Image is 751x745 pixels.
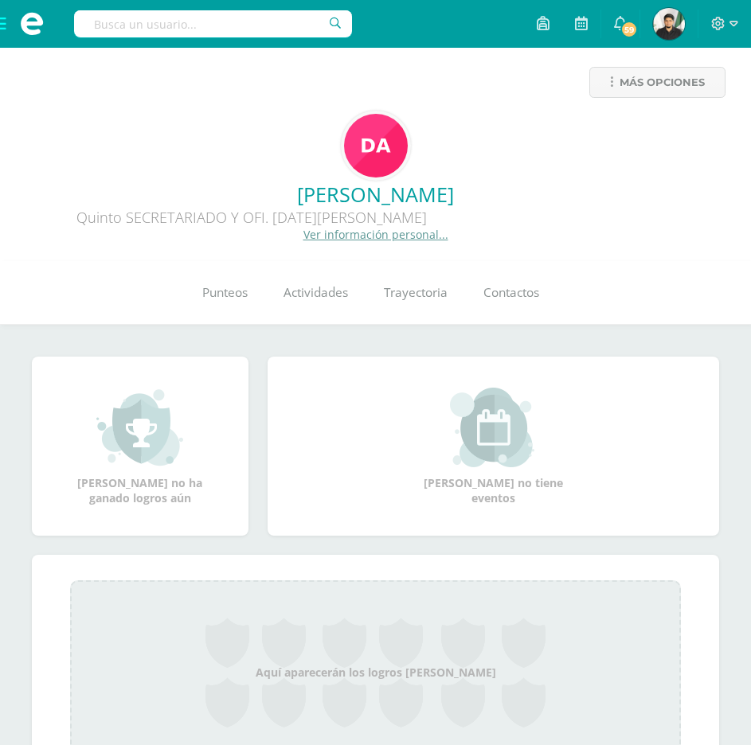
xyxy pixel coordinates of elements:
span: Punteos [202,284,248,301]
img: de1b586f9cb1440b571a84f02e158b52.png [344,114,408,177]
input: Busca un usuario... [74,10,352,37]
a: Ver información personal... [303,227,448,242]
span: Contactos [483,284,539,301]
span: Trayectoria [384,284,448,301]
img: achievement_small.png [96,388,183,467]
a: Trayectoria [366,261,466,325]
div: [PERSON_NAME] no tiene eventos [413,388,573,505]
span: 59 [620,21,638,38]
span: Más opciones [620,68,705,97]
div: Quinto SECRETARIADO Y OFI. [DATE][PERSON_NAME] [13,208,491,227]
div: [PERSON_NAME] no ha ganado logros aún [61,388,220,505]
a: Más opciones [589,67,726,98]
img: 333b0b311e30b8d47132d334b2cfd205.png [653,8,685,40]
a: [PERSON_NAME] [13,181,738,208]
a: Actividades [266,261,366,325]
span: Actividades [284,284,348,301]
a: Punteos [185,261,266,325]
a: Contactos [466,261,557,325]
img: event_small.png [450,388,537,467]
